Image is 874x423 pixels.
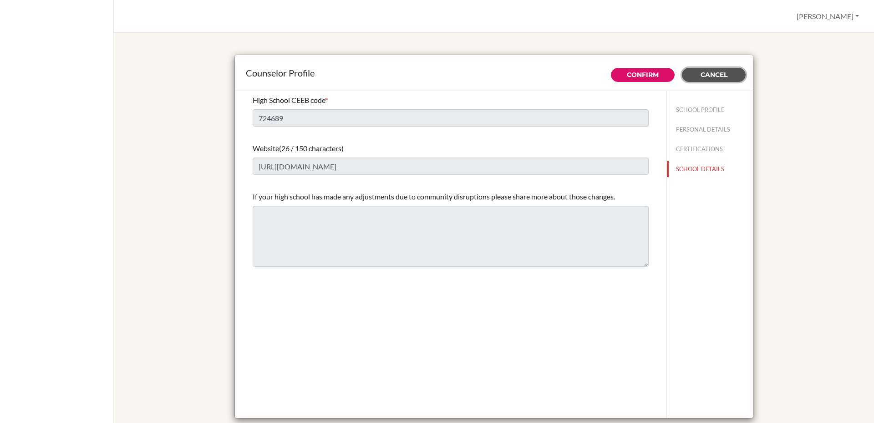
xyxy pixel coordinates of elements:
div: Counselor Profile [246,66,742,80]
span: If your high school has made any adjustments due to community disruptions please share more about... [253,192,615,201]
span: High School CEEB code [253,96,325,104]
button: SCHOOL DETAILS [667,161,753,177]
button: SCHOOL PROFILE [667,102,753,118]
button: PERSONAL DETAILS [667,122,753,138]
span: (26 / 150 characters) [279,144,344,153]
span: Website [253,144,279,153]
button: [PERSON_NAME] [793,8,863,25]
button: CERTIFICATIONS [667,141,753,157]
